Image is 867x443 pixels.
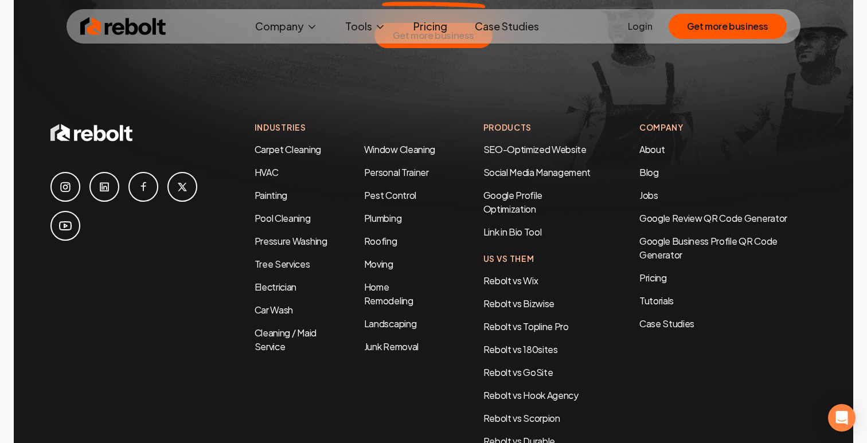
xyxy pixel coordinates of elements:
[364,166,429,178] a: Personal Trainer
[364,143,435,155] a: Window Cleaning
[483,389,579,401] a: Rebolt vs Hook Agency
[483,166,591,178] a: Social Media Management
[255,235,327,247] a: Pressure Washing
[639,294,817,308] a: Tutorials
[669,14,787,39] button: Get more business
[364,189,416,201] a: Pest Control
[483,366,553,378] a: Rebolt vs GoSite
[364,317,416,330] a: Landscaping
[483,412,560,424] a: Rebolt vs Scorpion
[364,281,413,307] a: Home Remodeling
[628,19,653,33] a: Login
[246,15,327,38] button: Company
[483,297,555,309] a: Rebolt vs Bizwise
[404,15,456,38] a: Pricing
[483,189,543,215] a: Google Profile Optimization
[639,166,659,178] a: Blog
[639,317,817,331] a: Case Studies
[483,143,587,155] a: SEO-Optimized Website
[828,404,856,432] div: Open Intercom Messenger
[255,327,317,352] a: Cleaning / Maid Service
[255,212,311,224] a: Pool Cleaning
[255,143,321,155] a: Carpet Cleaning
[364,235,397,247] a: Roofing
[364,340,419,352] a: Junk Removal
[483,343,558,355] a: Rebolt vs 180sites
[483,226,542,238] a: Link in Bio Tool
[255,304,293,316] a: Car Wash
[639,271,817,285] a: Pricing
[364,258,393,270] a: Moving
[639,143,665,155] a: About
[255,281,296,293] a: Electrician
[483,121,593,134] h4: Products
[639,212,787,224] a: Google Review QR Code Generator
[255,189,287,201] a: Painting
[255,166,279,178] a: HVAC
[336,15,395,38] button: Tools
[483,320,569,332] a: Rebolt vs Topline Pro
[639,121,817,134] h4: Company
[483,253,593,265] h4: Us Vs Them
[255,121,438,134] h4: Industries
[80,15,166,38] img: Rebolt Logo
[483,275,538,287] a: Rebolt vs Wix
[466,15,548,38] a: Case Studies
[639,235,778,261] a: Google Business Profile QR Code Generator
[255,258,310,270] a: Tree Services
[364,212,401,224] a: Plumbing
[639,189,658,201] a: Jobs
